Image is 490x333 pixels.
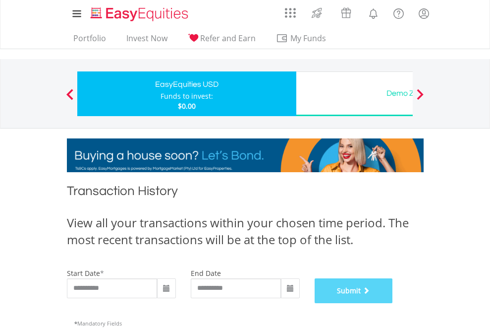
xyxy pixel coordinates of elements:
[69,33,110,49] a: Portfolio
[410,94,430,104] button: Next
[89,6,192,22] img: EasyEquities_Logo.png
[386,2,411,22] a: FAQ's and Support
[338,5,354,21] img: vouchers-v2.svg
[276,32,341,45] span: My Funds
[178,101,196,111] span: $0.00
[83,77,290,91] div: EasyEquities USD
[67,268,100,278] label: start date
[331,2,361,21] a: Vouchers
[200,33,256,44] span: Refer and Earn
[191,268,221,278] label: end date
[285,7,296,18] img: grid-menu-icon.svg
[74,320,122,327] span: Mandatory Fields
[60,94,80,104] button: Previous
[411,2,436,24] a: My Profile
[87,2,192,22] a: Home page
[361,2,386,22] a: Notifications
[309,5,325,21] img: thrive-v2.svg
[184,33,260,49] a: Refer and Earn
[278,2,302,18] a: AppsGrid
[122,33,171,49] a: Invest Now
[67,182,424,204] h1: Transaction History
[67,138,424,172] img: EasyMortage Promotion Banner
[161,91,213,101] div: Funds to invest:
[315,278,393,303] button: Submit
[67,214,424,249] div: View all your transactions within your chosen time period. The most recent transactions will be a...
